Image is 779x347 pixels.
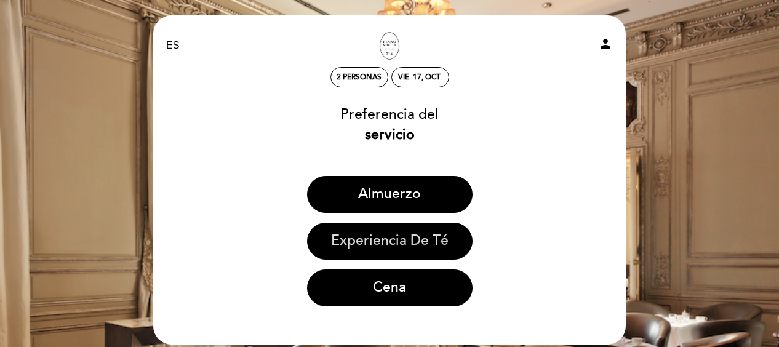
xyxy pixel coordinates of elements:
div: Preferencia del [153,105,626,145]
button: person [598,36,613,55]
button: Cena [307,269,473,306]
a: Los Salones del Piano [PERSON_NAME] [313,29,466,63]
i: person [598,36,613,51]
span: 2 personas [337,73,382,82]
button: Almuerzo [307,176,473,213]
div: vie. 17, oct. [398,73,442,82]
b: servicio [365,126,415,143]
button: Experiencia de Té [307,223,473,260]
